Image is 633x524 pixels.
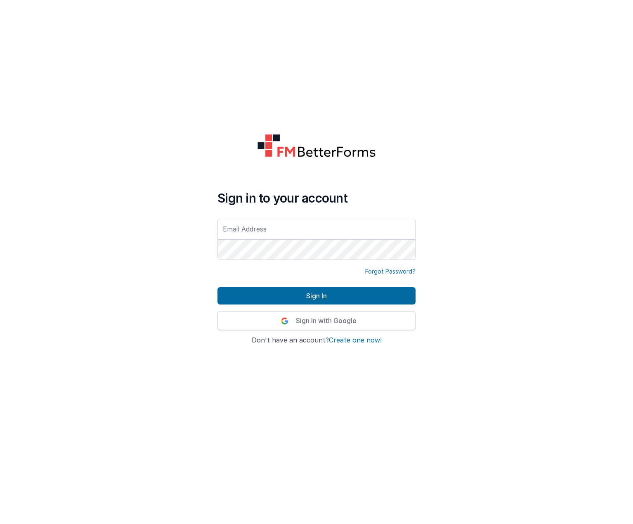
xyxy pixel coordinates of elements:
[217,287,416,304] button: Sign In
[329,337,382,344] button: Create one now!
[217,219,416,239] input: Email Address
[217,311,416,330] button: Sign in with Google
[217,191,416,205] h4: Sign in to your account
[217,337,416,344] h4: Don't have an account?
[365,267,416,276] a: Forgot Password?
